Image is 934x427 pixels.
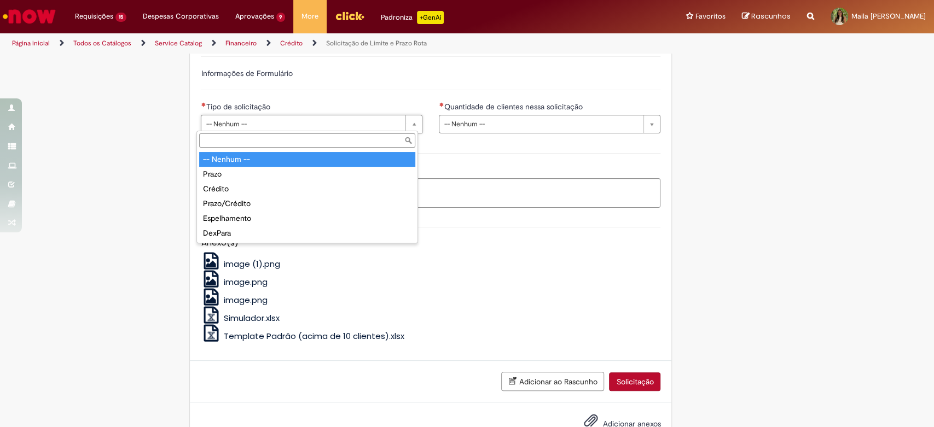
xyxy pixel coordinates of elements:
[199,226,415,241] div: DexPara
[199,152,415,167] div: -- Nenhum --
[199,167,415,182] div: Prazo
[199,182,415,196] div: Crédito
[199,196,415,211] div: Prazo/Crédito
[199,211,415,226] div: Espelhamento
[197,150,417,243] ul: Tipo de solicitação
